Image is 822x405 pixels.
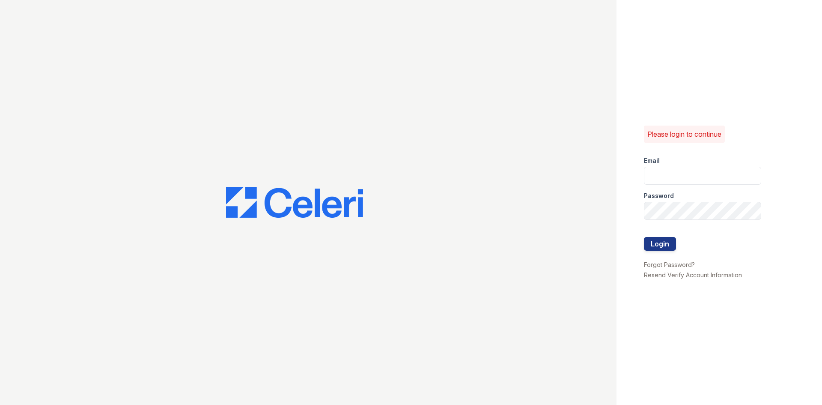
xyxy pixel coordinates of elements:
label: Email [644,156,660,165]
p: Please login to continue [647,129,721,139]
label: Password [644,192,674,200]
img: CE_Logo_Blue-a8612792a0a2168367f1c8372b55b34899dd931a85d93a1a3d3e32e68fde9ad4.png [226,187,363,218]
a: Resend Verify Account Information [644,271,742,279]
button: Login [644,237,676,251]
a: Forgot Password? [644,261,695,268]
